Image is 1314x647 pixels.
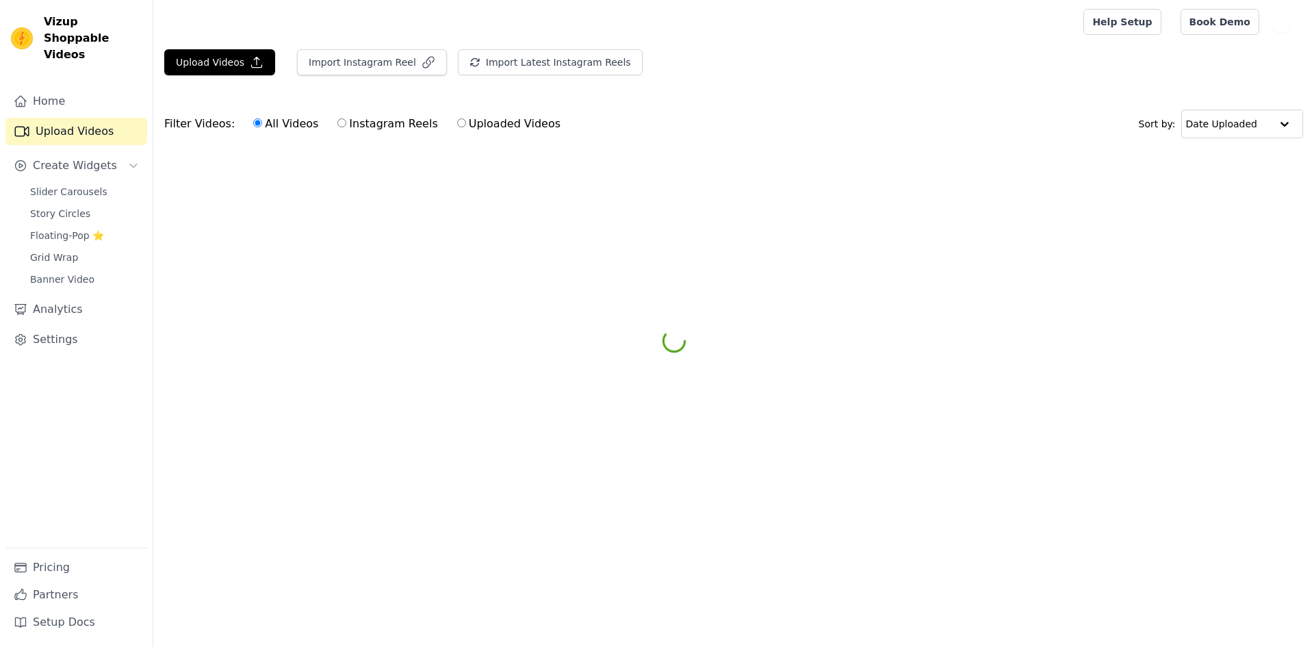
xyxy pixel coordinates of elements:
[457,118,466,127] input: Uploaded Videos
[5,554,147,581] a: Pricing
[1139,110,1304,138] div: Sort by:
[30,272,94,286] span: Banner Video
[5,296,147,323] a: Analytics
[5,326,147,353] a: Settings
[30,229,104,242] span: Floating-Pop ⭐
[5,88,147,115] a: Home
[458,49,643,75] button: Import Latest Instagram Reels
[1181,9,1259,35] a: Book Demo
[22,248,147,267] a: Grid Wrap
[1083,9,1161,35] a: Help Setup
[337,115,438,133] label: Instagram Reels
[44,14,142,63] span: Vizup Shoppable Videos
[30,251,78,264] span: Grid Wrap
[22,226,147,245] a: Floating-Pop ⭐
[5,609,147,636] a: Setup Docs
[30,185,107,199] span: Slider Carousels
[30,207,90,220] span: Story Circles
[456,115,561,133] label: Uploaded Videos
[11,27,33,49] img: Vizup
[22,182,147,201] a: Slider Carousels
[5,581,147,609] a: Partners
[297,49,447,75] button: Import Instagram Reel
[22,204,147,223] a: Story Circles
[5,118,147,145] a: Upload Videos
[5,152,147,179] button: Create Widgets
[253,115,319,133] label: All Videos
[337,118,346,127] input: Instagram Reels
[22,270,147,289] a: Banner Video
[164,108,568,140] div: Filter Videos:
[33,157,117,174] span: Create Widgets
[164,49,275,75] button: Upload Videos
[253,118,262,127] input: All Videos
